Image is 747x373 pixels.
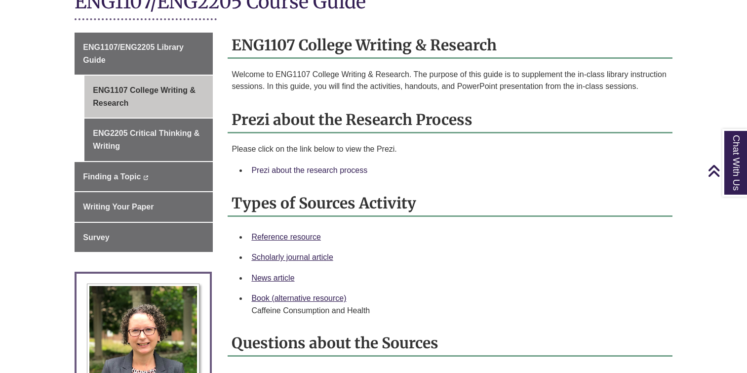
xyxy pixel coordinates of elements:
p: Please click on the link below to view the Prezi. [232,143,668,155]
h2: Prezi about the Research Process [228,107,672,133]
span: Survey [83,233,109,242]
a: ENG1107 College Writing & Research [84,76,213,118]
a: ENG2205 Critical Thinking & Writing [84,119,213,161]
a: Back to Top [708,164,745,177]
span: Writing Your Paper [83,203,154,211]
div: Guide Page Menu [75,33,213,252]
a: Writing Your Paper [75,192,213,222]
h2: Questions about the Sources [228,331,672,357]
a: ENG1107/ENG2205 Library Guide [75,33,213,75]
a: Finding a Topic [75,162,213,192]
h2: Types of Sources Activity [228,191,672,217]
a: Scholarly journal article [251,253,333,261]
a: Prezi about the research process [251,166,367,174]
i: This link opens in a new window [143,175,149,180]
span: ENG1107/ENG2205 Library Guide [83,43,184,64]
a: Book (alternative resource) [251,294,346,302]
p: Welcome to ENG1107 College Writing & Research. The purpose of this guide is to supplement the in-... [232,69,668,92]
h2: ENG1107 College Writing & Research [228,33,672,59]
div: Caffeine Consumption and Health [251,305,664,317]
a: Survey [75,223,213,252]
span: Finding a Topic [83,172,141,181]
a: News article [251,274,294,282]
a: Reference resource [251,233,321,241]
